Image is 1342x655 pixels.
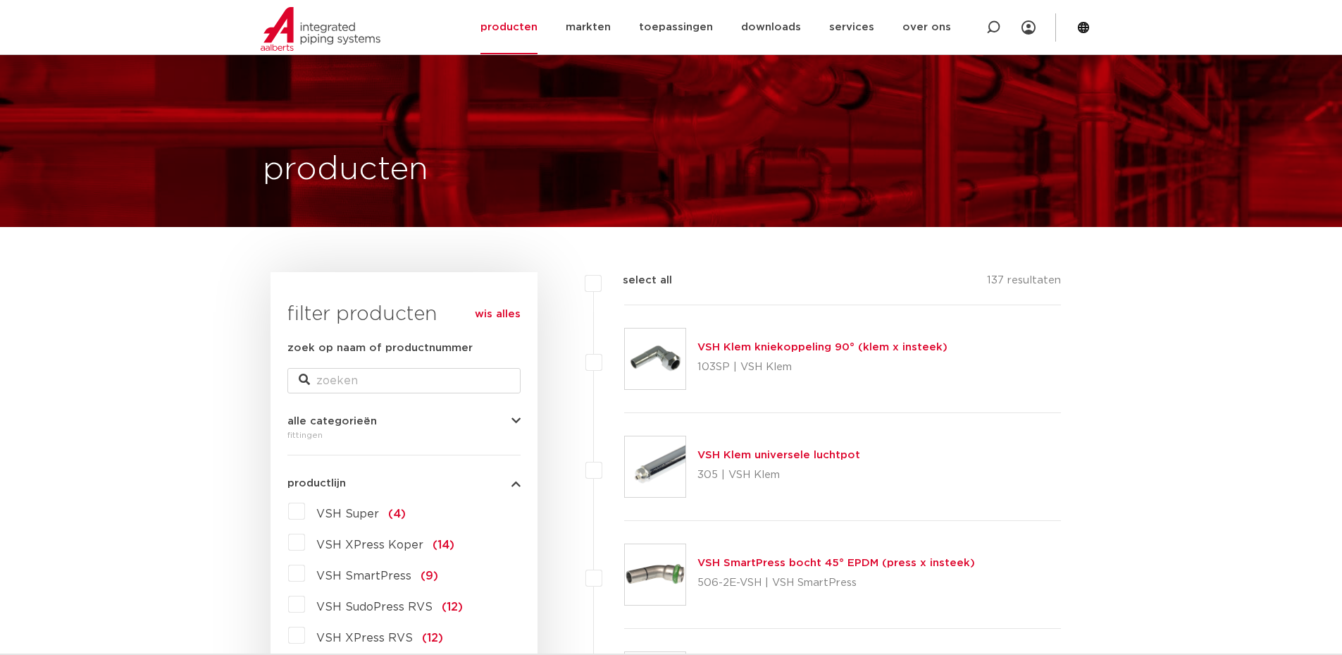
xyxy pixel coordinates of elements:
a: VSH Klem kniekoppeling 90° (klem x insteek) [697,342,948,353]
h1: producten [263,147,428,192]
button: alle categorieën [287,416,521,427]
span: alle categorieën [287,416,377,427]
span: VSH Super [316,508,379,520]
label: select all [602,272,672,289]
label: zoek op naam of productnummer [287,340,473,357]
span: VSH XPress RVS [316,632,413,644]
p: 137 resultaten [987,272,1061,294]
img: Thumbnail for VSH SmartPress bocht 45° EPDM (press x insteek) [625,544,685,605]
h3: filter producten [287,300,521,329]
p: 506-2E-VSH | VSH SmartPress [697,572,975,594]
input: zoeken [287,368,521,393]
img: Thumbnail for VSH Klem kniekoppeling 90° (klem x insteek) [625,329,685,389]
span: VSH XPress Koper [316,539,423,551]
span: productlijn [287,478,346,489]
span: VSH SmartPress [316,570,411,582]
span: VSH SudoPress RVS [316,601,433,613]
button: productlijn [287,478,521,489]
div: fittingen [287,427,521,443]
span: (12) [422,632,443,644]
span: (9) [421,570,438,582]
a: VSH Klem universele luchtpot [697,450,860,460]
a: VSH SmartPress bocht 45° EPDM (press x insteek) [697,558,975,568]
span: (12) [442,601,463,613]
a: wis alles [475,306,521,323]
p: 305 | VSH Klem [697,464,860,486]
img: Thumbnail for VSH Klem universele luchtpot [625,436,685,497]
span: (14) [433,539,454,551]
span: (4) [388,508,406,520]
p: 103SP | VSH Klem [697,356,948,379]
